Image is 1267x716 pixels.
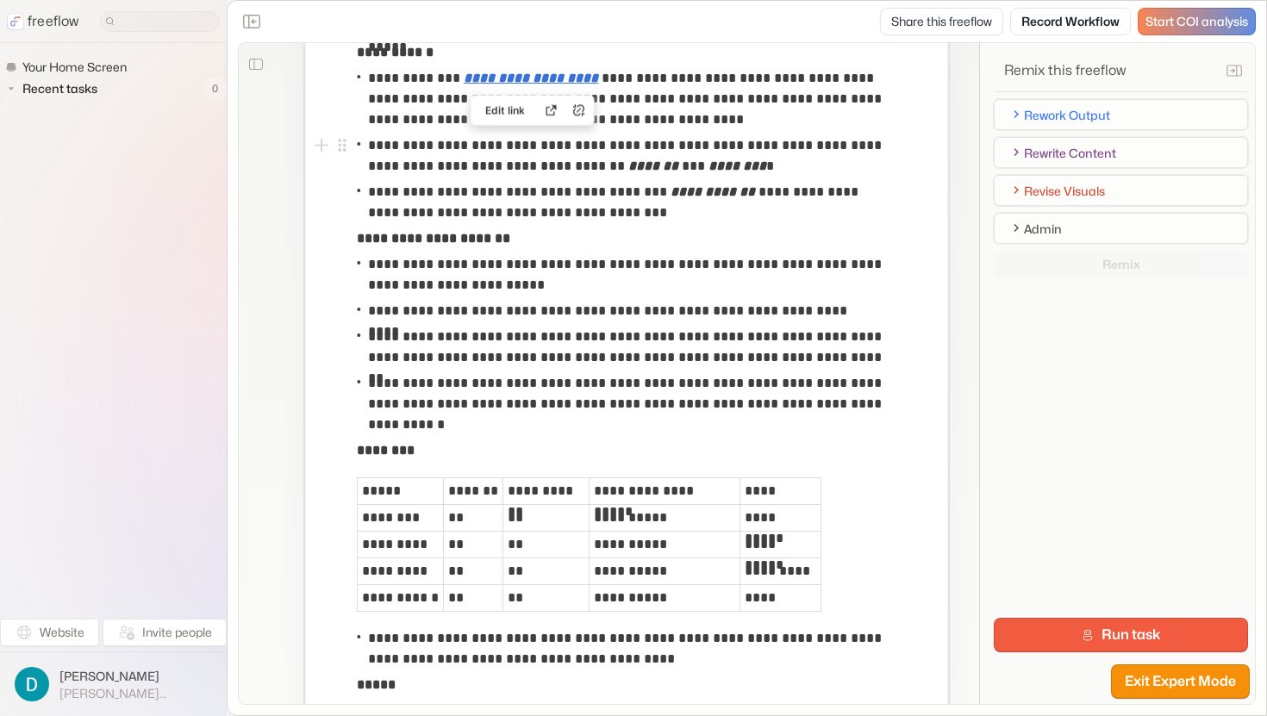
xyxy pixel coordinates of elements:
[238,8,265,35] button: Close the sidebar
[994,618,1248,652] button: Run task
[1024,182,1105,200] div: Revise Visuals
[880,8,1003,35] button: Share this freeflow
[15,667,49,701] img: profile
[1138,8,1256,35] a: Start COI analysis
[311,135,332,156] button: Add block
[19,80,103,97] span: Recent tasks
[485,97,525,123] span: Edit link
[10,663,216,706] button: [PERSON_NAME][PERSON_NAME][EMAIL_ADDRESS]
[28,11,79,32] p: freeflow
[566,97,592,123] button: Remove link
[994,60,1126,81] p: Remix this freeflow
[994,213,1248,244] button: Admin
[539,97,565,123] button: Open in new tab
[1220,57,1248,84] button: Close this sidebar
[1111,664,1250,699] button: Exit Expert Mode
[332,135,353,156] button: Open block menu
[5,78,104,99] button: Recent tasks
[1010,8,1131,35] a: Record Workflow
[203,78,227,100] span: 0
[1145,15,1248,29] span: Start COI analysis
[7,11,79,32] a: freeflow
[994,99,1248,130] button: Rework Output
[103,619,227,646] button: Invite people
[473,97,537,123] button: Edit link
[59,668,212,685] span: [PERSON_NAME]
[19,59,132,76] span: Your Home Screen
[994,175,1248,206] button: Revise Visuals
[59,686,212,701] span: [PERSON_NAME][EMAIL_ADDRESS]
[994,137,1248,168] button: Rewrite Content
[994,251,1248,278] button: Remix
[1024,106,1110,124] div: Rework Output
[1024,144,1116,162] div: Rewrite Content
[1024,220,1062,238] div: Admin
[5,57,134,78] a: Your Home Screen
